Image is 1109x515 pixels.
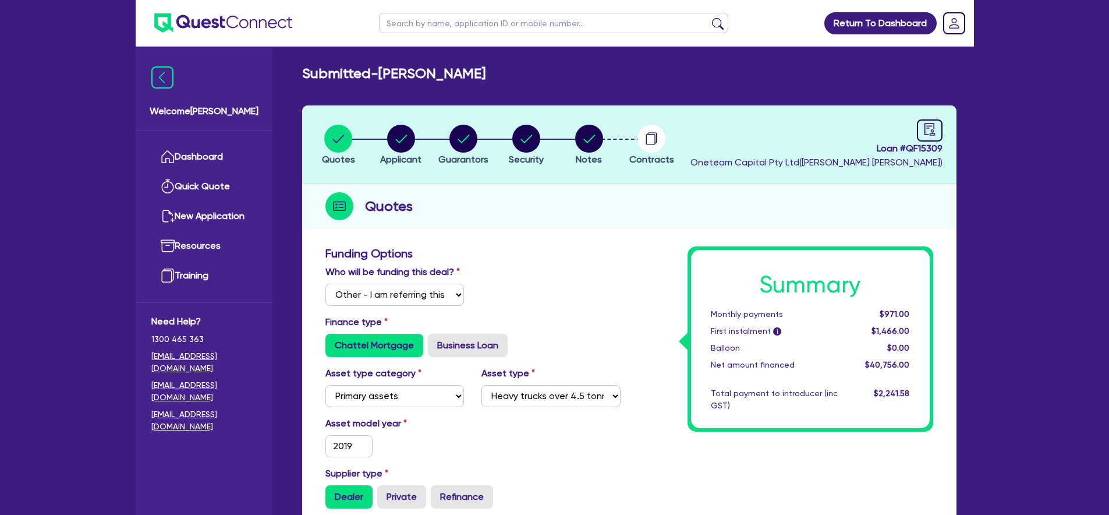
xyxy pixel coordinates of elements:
a: [EMAIL_ADDRESS][DOMAIN_NAME] [151,350,257,375]
img: icon-menu-close [151,66,173,89]
label: Dealer [325,485,373,509]
div: Monthly payments [702,308,846,320]
span: i [773,327,781,336]
span: $0.00 [887,343,909,352]
label: Supplier type [325,467,388,481]
h2: Submitted - [PERSON_NAME] [302,65,486,82]
label: Asset type [481,366,535,380]
span: $40,756.00 [865,360,909,369]
span: Notes [576,154,602,165]
span: Oneteam Capital Pty Ltd ( [PERSON_NAME] [PERSON_NAME] ) [690,157,943,168]
div: Balloon [702,342,846,354]
span: Guarantors [438,154,488,165]
img: step-icon [325,192,353,220]
img: quest-connect-logo-blue [154,13,292,33]
img: resources [161,239,175,253]
span: Security [509,154,544,165]
label: Business Loan [428,334,508,357]
button: Security [508,124,544,167]
label: Private [377,485,426,509]
span: Loan # QF15309 [690,142,943,156]
span: Welcome [PERSON_NAME] [150,104,258,118]
button: Quotes [321,124,356,167]
span: Quotes [322,154,355,165]
button: Applicant [380,124,422,167]
div: Net amount financed [702,359,846,371]
span: Contracts [629,154,674,165]
span: Applicant [380,154,421,165]
a: Training [151,261,257,291]
label: Chattel Mortgage [325,334,423,357]
label: Asset model year [317,417,473,431]
span: 1300 465 363 [151,333,257,345]
input: Search by name, application ID or mobile number... [379,13,728,33]
label: Finance type [325,315,388,329]
button: Guarantors [438,124,489,167]
a: [EMAIL_ADDRESS][DOMAIN_NAME] [151,408,257,433]
button: Notes [575,124,604,167]
span: $971.00 [880,309,909,319]
label: Refinance [431,485,493,509]
a: Dropdown toggle [939,8,969,38]
img: training [161,269,175,283]
span: audit [923,123,936,136]
span: Need Help? [151,315,257,329]
a: [EMAIL_ADDRESS][DOMAIN_NAME] [151,379,257,404]
h3: Funding Options [325,246,621,260]
div: Total payment to introducer (inc GST) [702,387,846,412]
a: Return To Dashboard [824,12,937,34]
label: Who will be funding this deal? [325,265,460,279]
h2: Quotes [365,196,413,217]
a: Dashboard [151,142,257,172]
img: new-application [161,209,175,223]
h1: Summary [711,271,910,299]
a: Quick Quote [151,172,257,202]
div: First instalment [702,325,846,337]
a: New Application [151,202,257,231]
label: Asset type category [325,366,421,380]
span: $2,241.58 [874,389,909,398]
button: Contracts [629,124,675,167]
span: $1,466.00 [871,326,909,336]
a: Resources [151,231,257,261]
img: quick-quote [161,179,175,193]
